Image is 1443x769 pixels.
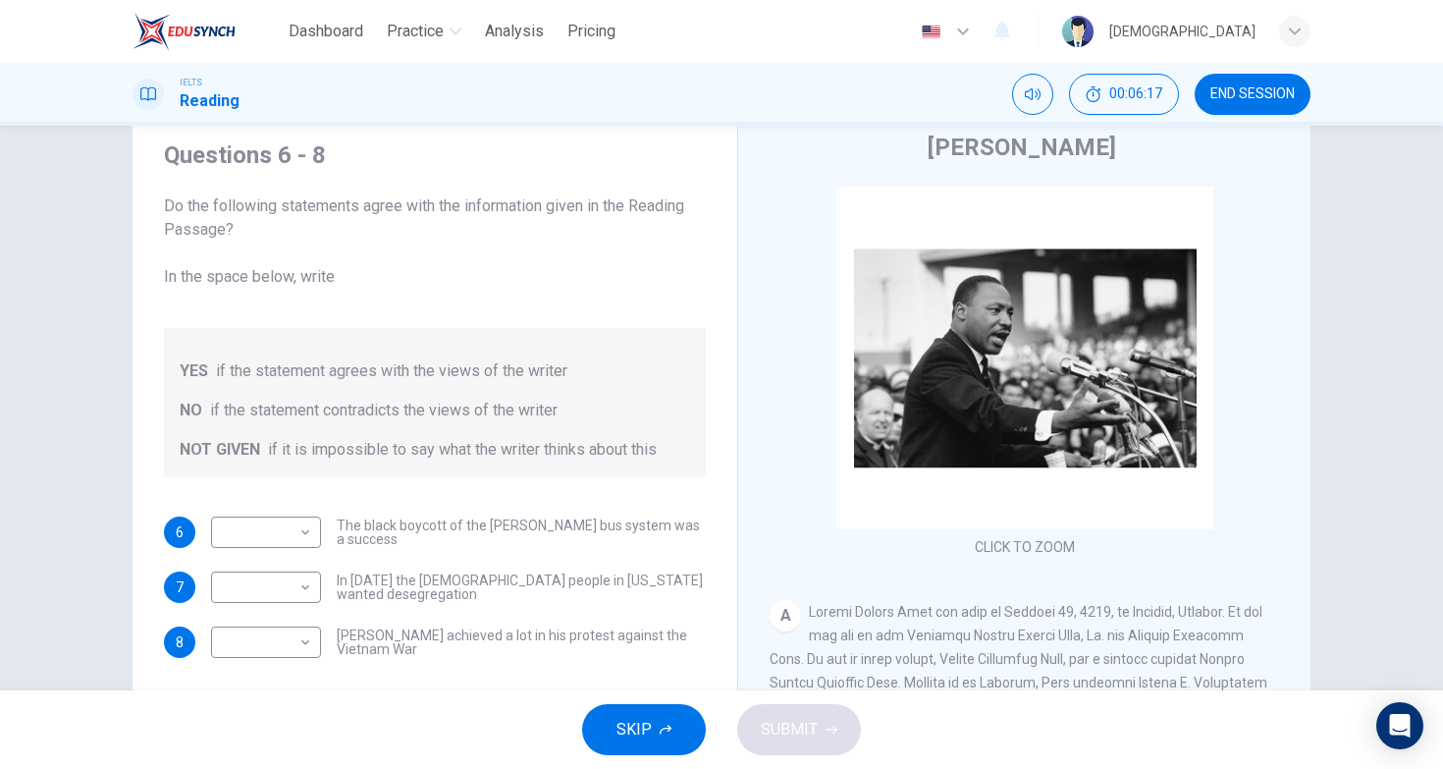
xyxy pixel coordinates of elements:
span: SKIP [616,716,652,743]
div: A [770,600,801,632]
span: YES [180,359,208,383]
button: Pricing [560,14,623,49]
div: Open Intercom Messenger [1376,702,1423,749]
span: if the statement contradicts the views of the writer [210,399,558,422]
span: END SESSION [1210,86,1295,102]
span: if it is impossible to say what the writer thinks about this [268,438,657,462]
span: 7 [176,580,184,594]
span: NOT GIVEN [180,438,260,462]
div: Mute [1012,74,1053,115]
span: Dashboard [289,20,363,43]
div: [DEMOGRAPHIC_DATA] [1109,20,1256,43]
div: Hide [1069,74,1179,115]
button: Dashboard [281,14,371,49]
h1: Reading [180,89,240,113]
button: END SESSION [1195,74,1310,115]
button: SKIP [582,704,706,755]
span: [PERSON_NAME] achieved a lot in his protest against the Vietnam War [337,629,706,656]
span: if the statement agrees with the views of the writer [216,359,567,383]
span: 8 [176,635,184,649]
a: EduSynch logo [133,12,281,51]
span: In [DATE] the [DEMOGRAPHIC_DATA] people in [US_STATE] wanted desegregation [337,574,706,601]
img: Profile picture [1062,16,1094,47]
span: Analysis [485,20,544,43]
button: Practice [379,14,469,49]
span: Practice [387,20,444,43]
span: 00:06:17 [1109,86,1162,102]
span: Pricing [567,20,615,43]
h4: [PERSON_NAME] [928,132,1116,163]
span: 6 [176,525,184,539]
span: NO [180,399,202,422]
button: Analysis [477,14,552,49]
h4: Questions 6 - 8 [164,139,706,171]
img: en [919,25,943,39]
span: Do the following statements agree with the information given in the Reading Passage? In the space... [164,194,706,289]
span: IELTS [180,76,202,89]
button: 00:06:17 [1069,74,1179,115]
img: EduSynch logo [133,12,236,51]
span: The black boycott of the [PERSON_NAME] bus system was a success [337,519,706,546]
